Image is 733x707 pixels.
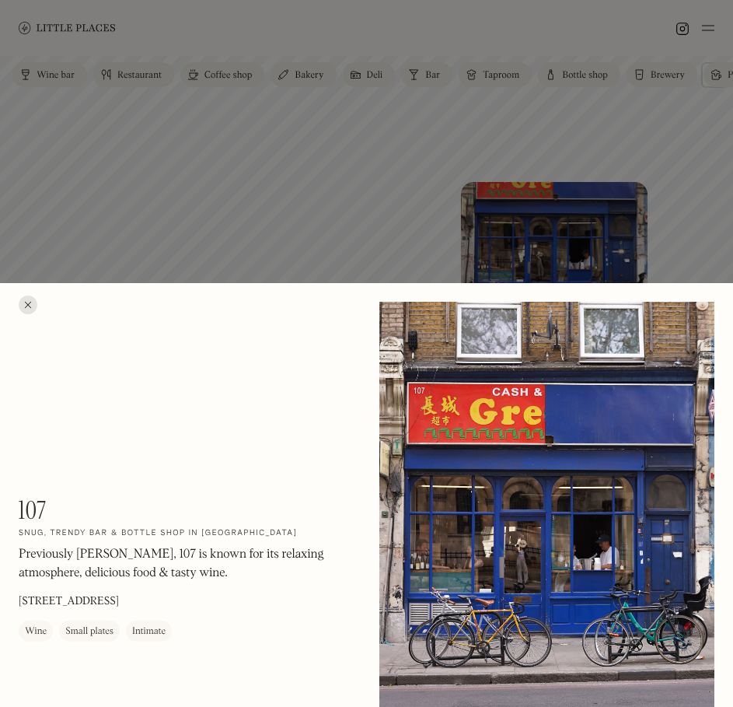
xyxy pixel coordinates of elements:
p: Previously [PERSON_NAME], 107 is known for its relaxing atmosphere, delicious food & tasty wine. [19,545,354,583]
p: [STREET_ADDRESS] [19,593,119,610]
div: Small plates [65,624,113,639]
div: Wine [25,624,47,639]
h2: Snug, trendy bar & bottle shop in [GEOGRAPHIC_DATA] [19,528,297,539]
h1: 107 [19,495,46,524]
div: Intimate [132,624,166,639]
